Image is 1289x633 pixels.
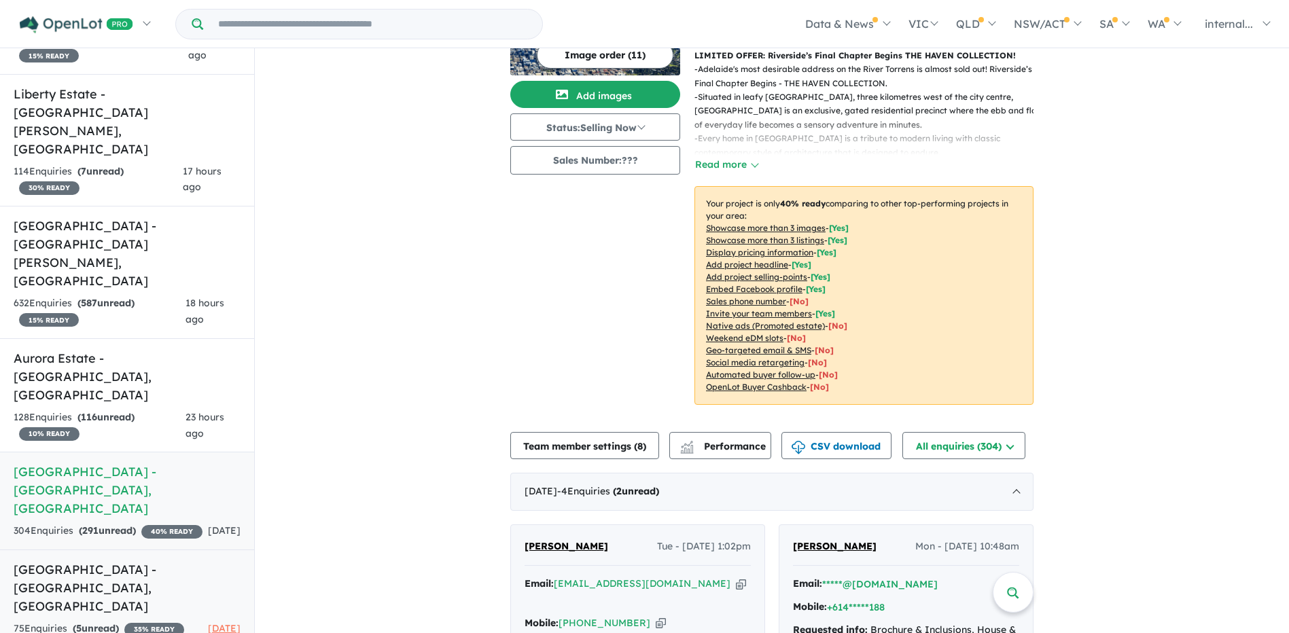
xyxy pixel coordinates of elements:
[14,410,186,442] div: 128 Enquir ies
[706,382,807,392] u: OpenLot Buyer Cashback
[656,616,666,630] button: Copy
[510,432,659,459] button: Team member settings (8)
[793,577,822,590] strong: Email:
[183,165,222,194] span: 17 hours ago
[186,297,224,325] span: 18 hours ago
[828,235,847,245] span: [ Yes ]
[694,49,1034,62] p: LIMITED OFFER: Riverside’s Final Chapter Begins THE HAVEN COLLECTION!
[706,345,811,355] u: Geo-targeted email & SMS
[14,523,202,539] div: 304 Enquir ies
[141,525,202,539] span: 40 % READY
[817,247,836,257] span: [ Yes ]
[815,345,834,355] span: [No]
[793,540,877,552] span: [PERSON_NAME]
[706,308,812,319] u: Invite your team members
[613,485,659,497] strong: ( unread)
[510,113,680,141] button: Status:Selling Now
[206,10,540,39] input: Try estate name, suburb, builder or developer
[706,296,786,306] u: Sales phone number
[510,473,1034,511] div: [DATE]
[14,85,241,158] h5: Liberty Estate - [GEOGRAPHIC_DATA][PERSON_NAME] , [GEOGRAPHIC_DATA]
[706,247,813,257] u: Display pricing information
[902,432,1025,459] button: All enquiries (304)
[77,297,135,309] strong: ( unread)
[616,485,622,497] span: 2
[706,321,825,331] u: Native ads (Promoted estate)
[792,441,805,454] img: download icon
[915,539,1019,555] span: Mon - [DATE] 10:48am
[806,284,826,294] span: [ Yes ]
[19,313,79,327] span: 15 % READY
[706,333,783,343] u: Weekend eDM slots
[554,577,730,590] a: [EMAIL_ADDRESS][DOMAIN_NAME]
[77,411,135,423] strong: ( unread)
[815,308,835,319] span: [ Yes ]
[19,49,79,62] span: 15 % READY
[14,463,241,518] h5: [GEOGRAPHIC_DATA] - [GEOGRAPHIC_DATA] , [GEOGRAPHIC_DATA]
[706,223,826,233] u: Showcase more than 3 images
[525,540,608,552] span: [PERSON_NAME]
[829,223,849,233] span: [ Yes ]
[819,369,838,380] span: [No]
[510,81,680,108] button: Add images
[810,382,829,392] span: [No]
[787,333,806,343] span: [No]
[19,181,80,195] span: 30 % READY
[736,577,746,591] button: Copy
[694,157,758,173] button: Read more
[14,560,241,615] h5: [GEOGRAPHIC_DATA] - [GEOGRAPHIC_DATA] , [GEOGRAPHIC_DATA]
[82,524,99,537] span: 291
[706,235,824,245] u: Showcase more than 3 listings
[557,485,659,497] span: - 4 Enquir ies
[706,357,805,367] u: Social media retargeting
[657,539,751,555] span: Tue - [DATE] 1:02pm
[81,297,97,309] span: 587
[694,186,1034,405] p: Your project is only comparing to other top-performing projects in your area: - - - - - - - - - -...
[79,524,136,537] strong: ( unread)
[780,198,826,209] b: 40 % ready
[537,41,673,69] button: Image order (11)
[525,617,559,629] strong: Mobile:
[792,259,811,270] span: [ Yes ]
[706,259,788,270] u: Add project headline
[694,132,1044,160] p: - Every home in [GEOGRAPHIC_DATA] is a tribute to modern living with classic contemporary style o...
[186,411,224,439] span: 23 hours ago
[808,357,827,367] span: [No]
[694,90,1044,132] p: - Situated in leafy [GEOGRAPHIC_DATA], three kilometres west of the city centre, [GEOGRAPHIC_DATA...
[793,539,877,555] a: [PERSON_NAME]
[811,272,830,282] span: [ Yes ]
[19,427,80,441] span: 10 % READY
[510,146,680,175] button: Sales Number:???
[706,369,815,380] u: Automated buyer follow-up
[706,272,807,282] u: Add project selling-points
[694,62,1044,90] p: - Adelaide's most desirable address on the River Torrens is almost sold out! Riverside’s Final Ch...
[559,617,650,629] a: [PHONE_NUMBER]
[525,577,554,590] strong: Email:
[81,165,86,177] span: 7
[525,539,608,555] a: [PERSON_NAME]
[793,600,827,613] strong: Mobile:
[14,164,183,196] div: 114 Enquir ies
[706,284,802,294] u: Embed Facebook profile
[14,295,186,328] div: 632 Enquir ies
[188,33,223,61] span: 4 hours ago
[14,217,241,290] h5: [GEOGRAPHIC_DATA] - [GEOGRAPHIC_DATA][PERSON_NAME] , [GEOGRAPHIC_DATA]
[637,440,643,452] span: 8
[828,321,847,331] span: [No]
[681,441,693,448] img: line-chart.svg
[208,524,241,537] span: [DATE]
[20,16,133,33] img: Openlot PRO Logo White
[81,411,97,423] span: 116
[14,349,241,404] h5: Aurora Estate - [GEOGRAPHIC_DATA] , [GEOGRAPHIC_DATA]
[77,165,124,177] strong: ( unread)
[669,432,771,459] button: Performance
[682,440,766,452] span: Performance
[680,445,694,454] img: bar-chart.svg
[790,296,809,306] span: [ No ]
[1205,17,1253,31] span: internal...
[781,432,891,459] button: CSV download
